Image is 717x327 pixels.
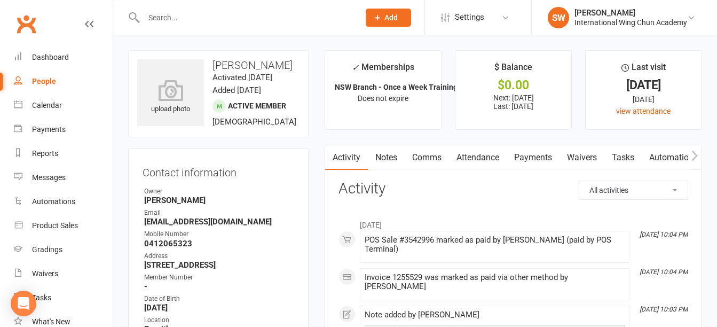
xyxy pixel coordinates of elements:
[143,162,294,178] h3: Contact information
[548,7,569,28] div: SW
[32,221,78,230] div: Product Sales
[640,306,688,313] i: [DATE] 10:03 PM
[621,60,666,80] div: Last visit
[384,13,398,22] span: Add
[494,60,532,80] div: $ Balance
[455,5,484,29] span: Settings
[560,145,604,170] a: Waivers
[144,186,294,197] div: Owner
[616,107,671,115] a: view attendance
[11,291,36,316] div: Open Intercom Messenger
[640,268,688,276] i: [DATE] 10:04 PM
[137,80,204,115] div: upload photo
[32,317,70,326] div: What's New
[144,272,294,283] div: Member Number
[14,142,113,166] a: Reports
[144,251,294,261] div: Address
[212,85,261,95] time: Added [DATE]
[144,196,294,205] strong: [PERSON_NAME]
[338,214,688,231] li: [DATE]
[595,94,692,105] div: [DATE]
[144,229,294,239] div: Mobile Number
[14,166,113,190] a: Messages
[144,260,294,270] strong: [STREET_ADDRESS]
[144,315,294,325] div: Location
[144,217,294,227] strong: [EMAIL_ADDRESS][DOMAIN_NAME]
[365,273,625,291] div: Invoice 1255529 was marked as paid via other method by [PERSON_NAME]
[32,125,66,134] div: Payments
[144,303,294,313] strong: [DATE]
[365,236,625,254] div: POS Sale #3542996 marked as paid by [PERSON_NAME] (paid by POS Terminal)
[32,269,58,278] div: Waivers
[14,94,113,118] a: Calendar
[32,101,62,110] div: Calendar
[32,173,66,182] div: Messages
[604,145,642,170] a: Tasks
[595,80,692,91] div: [DATE]
[228,102,286,110] span: Active member
[368,145,405,170] a: Notes
[465,80,562,91] div: $0.00
[14,69,113,94] a: People
[14,286,113,310] a: Tasks
[14,262,113,286] a: Waivers
[405,145,449,170] a: Comms
[352,63,359,73] i: ✓
[144,282,294,291] strong: -
[212,73,272,82] time: Activated [DATE]
[507,145,560,170] a: Payments
[144,294,294,304] div: Date of Birth
[144,239,294,248] strong: 0412065323
[352,60,414,80] div: Memberships
[32,293,51,302] div: Tasks
[365,310,625,320] div: Note added by [PERSON_NAME]
[14,45,113,69] a: Dashboard
[14,118,113,142] a: Payments
[32,149,58,158] div: Reports
[32,197,75,206] div: Automations
[140,10,352,25] input: Search...
[144,208,294,218] div: Email
[14,190,113,214] a: Automations
[32,77,56,85] div: People
[212,117,296,127] span: [DEMOGRAPHIC_DATA]
[358,94,408,103] span: Does not expire
[465,94,562,111] p: Next: [DATE] Last: [DATE]
[325,145,368,170] a: Activity
[338,181,688,197] h3: Activity
[13,11,40,37] a: Clubworx
[574,18,687,27] div: International Wing Chun Academy
[14,238,113,262] a: Gradings
[14,214,113,238] a: Product Sales
[574,8,687,18] div: [PERSON_NAME]
[449,145,507,170] a: Attendance
[366,9,411,27] button: Add
[642,145,705,170] a: Automations
[32,245,62,254] div: Gradings
[32,53,69,61] div: Dashboard
[335,83,494,91] strong: NSW Branch - Once a Week Training Plan (12...
[137,59,300,71] h3: [PERSON_NAME]
[640,231,688,238] i: [DATE] 10:04 PM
